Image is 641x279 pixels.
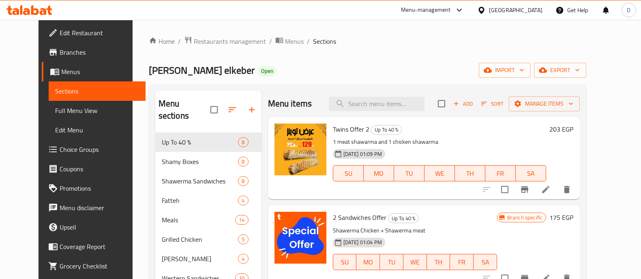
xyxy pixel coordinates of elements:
button: Sort [479,98,506,110]
span: [PERSON_NAME] elkeber [149,61,255,79]
img: Twins Offer 2 [274,124,326,175]
span: FR [489,168,512,179]
h2: Menu items [268,98,312,110]
span: 8 [238,138,248,146]
span: Edit Menu [55,125,139,135]
span: Shawerma Sandwiches [162,176,238,186]
div: items [238,234,248,244]
div: [PERSON_NAME]4 [155,249,262,268]
span: Grilled Chicken [162,234,238,244]
a: Menu disclaimer [42,198,146,217]
div: Grilled Chicken5 [155,230,262,249]
div: Shamy Boxes8 [155,152,262,171]
span: [DATE] 01:04 PM [340,239,385,246]
div: items [238,157,248,166]
span: Coverage Report [60,242,139,251]
a: Menus [42,62,146,81]
span: Up To 40 % [388,214,418,223]
div: items [238,176,248,186]
span: Branch specific [504,214,546,221]
button: export [534,63,586,78]
span: SA [477,256,494,268]
button: TU [380,254,403,270]
span: Add [452,99,474,109]
a: Edit menu item [541,185,551,194]
span: MO [367,168,391,179]
div: Up To 40 %8 [155,132,262,152]
button: SU [333,254,357,270]
span: Restaurants management [194,36,266,46]
a: Choice Groups [42,140,146,159]
span: SU [337,168,360,179]
div: items [238,254,248,264]
button: Add section [242,100,262,119]
span: 8 [238,158,248,166]
div: Menu-management [401,5,451,15]
span: Fatteh [162,196,238,205]
span: Up To 40 % [162,137,238,147]
span: Full Menu View [55,106,139,115]
span: Sections [55,86,139,96]
span: Branches [60,47,139,57]
span: Menu disclaimer [60,203,139,213]
button: TU [394,165,424,181]
span: Sort [481,99,504,109]
span: MO [360,256,377,268]
li: / [178,36,181,46]
button: Add [450,98,476,110]
a: Upsell [42,217,146,237]
button: SA [474,254,497,270]
div: Open [258,66,277,76]
span: [DATE] 01:09 PM [340,150,385,158]
span: export [540,65,580,75]
span: 14 [236,216,248,224]
span: WE [428,168,452,179]
div: Up To 40 % [371,125,402,135]
span: Menus [285,36,304,46]
a: Full Menu View [49,101,146,120]
li: / [269,36,272,46]
button: SU [333,165,364,181]
button: MO [356,254,380,270]
button: SA [516,165,546,181]
div: Fatteh4 [155,191,262,210]
span: 4 [238,197,248,204]
a: Sections [49,81,146,101]
span: TH [430,256,447,268]
img: 2 Sandwiches Offer [274,212,326,264]
h6: 203 EGP [549,124,573,135]
span: Menus [61,67,139,77]
button: MO [364,165,394,181]
span: TH [458,168,482,179]
button: FR [485,165,516,181]
span: D [627,6,630,15]
a: Edit Menu [49,120,146,140]
span: Select section [433,95,450,112]
span: Up To 40 % [371,125,401,134]
div: Meals14 [155,210,262,230]
a: Promotions [42,179,146,198]
button: Manage items [509,96,580,111]
h6: 175 EGP [549,212,573,223]
nav: breadcrumb [149,36,586,47]
span: Sections [313,36,336,46]
span: Select all sections [206,101,223,118]
span: [PERSON_NAME] [162,254,238,264]
span: 2 Sandwiches Offer [333,211,386,224]
a: Coverage Report [42,237,146,256]
a: Branches [42,43,146,62]
span: SA [519,168,543,179]
span: 4 [238,255,248,263]
button: WE [424,165,455,181]
span: Manage items [515,99,573,109]
div: items [238,196,248,205]
li: / [307,36,310,46]
div: items [235,215,248,225]
span: FR [453,256,470,268]
button: import [479,63,531,78]
button: WE [403,254,427,270]
span: Meals [162,215,236,225]
h2: Menu sections [159,98,210,122]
